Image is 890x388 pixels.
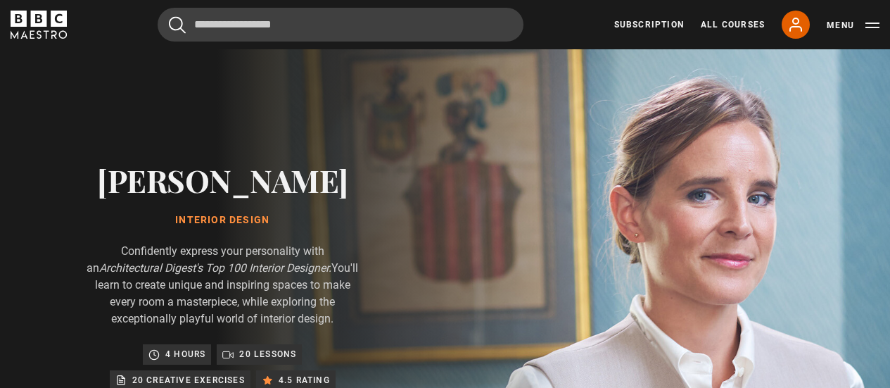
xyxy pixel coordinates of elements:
[279,373,330,387] p: 4.5 rating
[84,243,361,327] p: Confidently express your personality with an You'll learn to create unique and inspiring spaces t...
[99,261,331,275] i: Architectural Digest's Top 100 Interior Designer.
[11,11,67,39] svg: BBC Maestro
[614,18,684,31] a: Subscription
[132,373,245,387] p: 20 creative exercises
[827,18,879,32] button: Toggle navigation
[239,347,296,361] p: 20 lessons
[84,162,361,198] h2: [PERSON_NAME]
[165,347,205,361] p: 4 hours
[84,215,361,226] h1: Interior Design
[701,18,765,31] a: All Courses
[169,16,186,34] button: Submit the search query
[158,8,523,42] input: Search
